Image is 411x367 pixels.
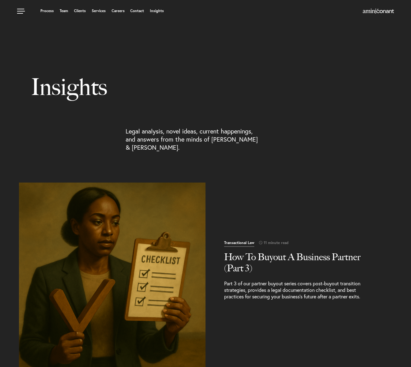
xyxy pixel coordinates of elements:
a: Contact [130,9,144,13]
span: 11 minute read [254,241,289,245]
a: Careers [112,9,125,13]
a: Insights [150,9,164,13]
a: Team [60,9,68,13]
img: icon-time-light.svg [259,241,262,244]
img: Amini & Conant [363,9,394,14]
p: Legal analysis, novel ideas, current happenings, and answers from the minds of [PERSON_NAME] & [P... [126,127,264,152]
a: Home [363,9,394,14]
a: Clients [74,9,86,13]
a: Read More [224,240,373,300]
span: Transactional Law [224,241,254,247]
h2: How To Buyout A Business Partner (Part 3) [224,251,373,274]
a: Services [92,9,106,13]
a: Process [40,9,54,13]
p: Part 3 of our partner buyout series covers post-buyout transition strategies, provides a legal do... [224,280,373,300]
